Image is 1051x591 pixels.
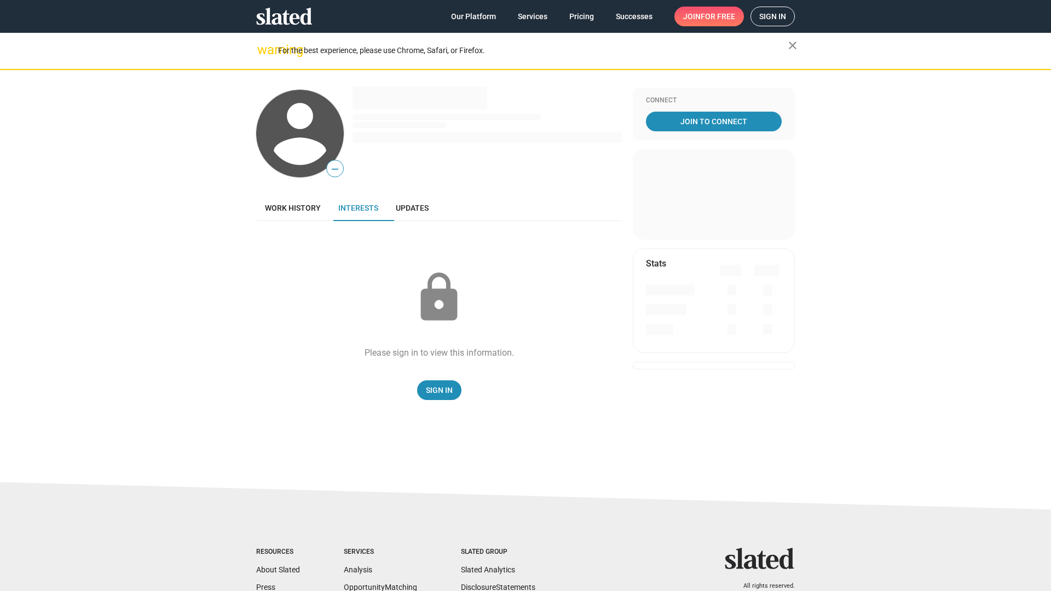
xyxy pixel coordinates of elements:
[561,7,603,26] a: Pricing
[461,565,515,574] a: Slated Analytics
[451,7,496,26] span: Our Platform
[616,7,652,26] span: Successes
[344,565,372,574] a: Analysis
[461,548,535,557] div: Slated Group
[646,96,782,105] div: Connect
[412,270,466,325] mat-icon: lock
[442,7,505,26] a: Our Platform
[646,112,782,131] a: Join To Connect
[750,7,795,26] a: Sign in
[387,195,437,221] a: Updates
[674,7,744,26] a: Joinfor free
[256,195,330,221] a: Work history
[646,258,666,269] mat-card-title: Stats
[256,548,300,557] div: Resources
[417,380,461,400] a: Sign In
[509,7,556,26] a: Services
[278,43,788,58] div: For the best experience, please use Chrome, Safari, or Firefox.
[426,380,453,400] span: Sign In
[344,548,417,557] div: Services
[327,162,343,176] span: —
[396,204,429,212] span: Updates
[683,7,735,26] span: Join
[569,7,594,26] span: Pricing
[338,204,378,212] span: Interests
[365,347,514,358] div: Please sign in to view this information.
[701,7,735,26] span: for free
[607,7,661,26] a: Successes
[265,204,321,212] span: Work history
[330,195,387,221] a: Interests
[786,39,799,52] mat-icon: close
[518,7,547,26] span: Services
[256,565,300,574] a: About Slated
[648,112,779,131] span: Join To Connect
[257,43,270,56] mat-icon: warning
[759,7,786,26] span: Sign in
